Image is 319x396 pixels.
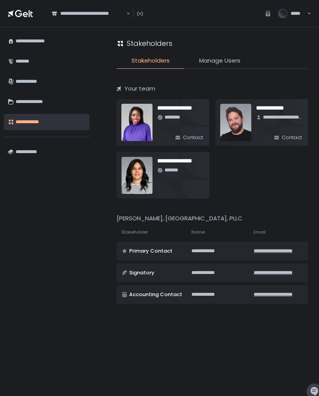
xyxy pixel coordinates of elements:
[129,248,172,255] span: Primary Contact
[124,84,155,93] span: Your team
[129,291,182,298] span: Accounting Contact
[47,5,130,22] div: Search for option
[127,38,172,49] h1: Stakeholders
[117,214,242,222] span: [PERSON_NAME], [GEOGRAPHIC_DATA], PLLC
[254,229,266,235] span: Email
[199,56,240,65] span: Manage Users
[129,269,154,276] span: Signatory
[131,56,170,65] span: Stakeholders
[121,229,148,235] span: Stakeholder
[191,229,205,235] span: Name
